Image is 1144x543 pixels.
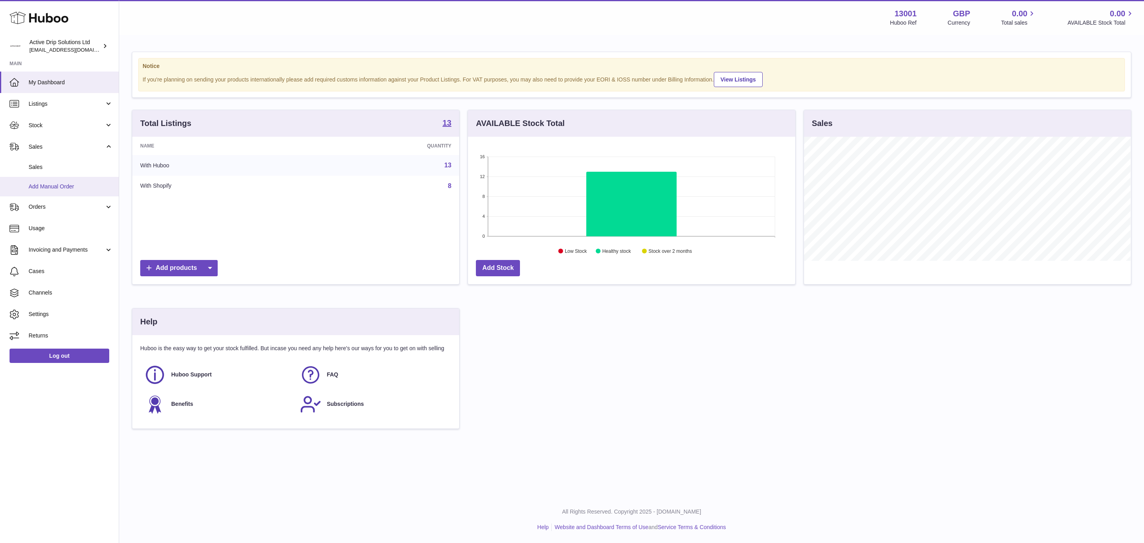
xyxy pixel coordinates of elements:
span: Sales [29,143,104,151]
th: Quantity [309,137,459,155]
span: 0.00 [1012,8,1028,19]
strong: 13 [443,119,451,127]
div: Currency [948,19,970,27]
span: 0.00 [1110,8,1125,19]
div: Huboo Ref [890,19,917,27]
text: Stock over 2 months [649,248,692,254]
span: Subscriptions [327,400,364,408]
a: Add products [140,260,218,276]
h3: Total Listings [140,118,191,129]
td: With Shopify [132,176,309,196]
p: Huboo is the easy way to get your stock fulfilled. But incase you need any help here's our ways f... [140,345,451,352]
td: With Huboo [132,155,309,176]
a: View Listings [714,72,763,87]
strong: Notice [143,62,1121,70]
text: Low Stock [565,248,587,254]
a: 13 [443,119,451,128]
a: FAQ [300,364,448,386]
span: Huboo Support [171,371,212,378]
p: All Rights Reserved. Copyright 2025 - [DOMAIN_NAME] [126,508,1138,516]
span: Cases [29,268,113,275]
span: Usage [29,225,113,232]
a: 13 [444,162,452,169]
text: 0 [483,234,485,239]
span: Add Manual Order [29,183,113,190]
text: Healthy stock [603,248,632,254]
a: Subscriptions [300,394,448,415]
img: internalAdmin-13001@internal.huboo.com [10,40,21,52]
a: Log out [10,349,109,363]
a: Benefits [144,394,292,415]
a: Website and Dashboard Terms of Use [555,524,648,530]
span: Returns [29,332,113,339]
span: Sales [29,163,113,171]
span: Settings [29,310,113,318]
a: Huboo Support [144,364,292,386]
li: and [552,524,726,531]
a: 8 [448,182,451,189]
text: 12 [480,174,485,179]
strong: GBP [953,8,970,19]
th: Name [132,137,309,155]
span: FAQ [327,371,338,378]
span: Listings [29,100,104,108]
a: Add Stock [476,260,520,276]
h3: AVAILABLE Stock Total [476,118,564,129]
div: If you're planning on sending your products internationally please add required customs informati... [143,71,1121,87]
strong: 13001 [895,8,917,19]
h3: Help [140,316,157,327]
text: 16 [480,154,485,159]
span: Channels [29,289,113,297]
span: Total sales [1001,19,1036,27]
span: Orders [29,203,104,211]
div: Active Drip Solutions Ltd [29,39,101,54]
span: Benefits [171,400,193,408]
text: 4 [483,214,485,219]
text: 8 [483,194,485,199]
span: Stock [29,122,104,129]
h3: Sales [812,118,833,129]
a: 0.00 AVAILABLE Stock Total [1067,8,1134,27]
span: My Dashboard [29,79,113,86]
span: AVAILABLE Stock Total [1067,19,1134,27]
span: [EMAIL_ADDRESS][DOMAIN_NAME] [29,47,117,53]
a: Service Terms & Conditions [658,524,726,530]
a: 0.00 Total sales [1001,8,1036,27]
a: Help [537,524,549,530]
span: Invoicing and Payments [29,246,104,254]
